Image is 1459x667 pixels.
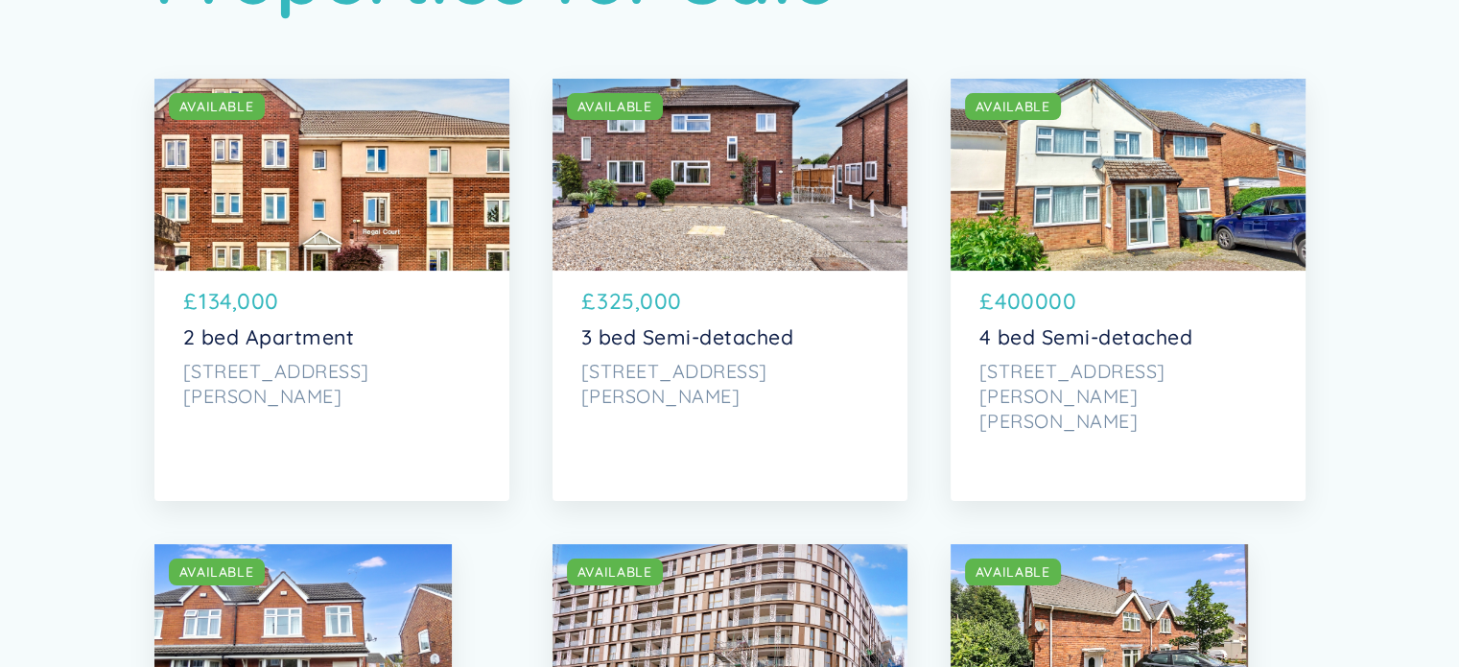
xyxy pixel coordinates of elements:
p: £ [581,285,596,318]
p: [STREET_ADDRESS][PERSON_NAME] [183,359,481,408]
p: 134,000 [199,285,279,318]
p: 325,000 [597,285,682,318]
p: 2 bed Apartment [183,325,481,350]
div: AVAILABLE [976,562,1050,582]
p: £ [979,285,994,318]
p: 4 bed Semi-detached [979,325,1277,350]
p: [STREET_ADDRESS][PERSON_NAME][PERSON_NAME] [979,359,1277,433]
p: £ [183,285,198,318]
p: [STREET_ADDRESS][PERSON_NAME] [581,359,879,408]
a: AVAILABLE£134,0002 bed Apartment[STREET_ADDRESS][PERSON_NAME] [154,79,509,501]
a: AVAILABLE£4000004 bed Semi-detached[STREET_ADDRESS][PERSON_NAME][PERSON_NAME] [951,79,1306,501]
div: AVAILABLE [179,97,254,116]
p: 400000 [995,285,1076,318]
div: AVAILABLE [577,562,652,582]
a: AVAILABLE£325,0003 bed Semi-detached[STREET_ADDRESS][PERSON_NAME] [553,79,907,501]
div: AVAILABLE [179,562,254,582]
div: AVAILABLE [577,97,652,116]
div: AVAILABLE [976,97,1050,116]
p: 3 bed Semi-detached [581,325,879,350]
